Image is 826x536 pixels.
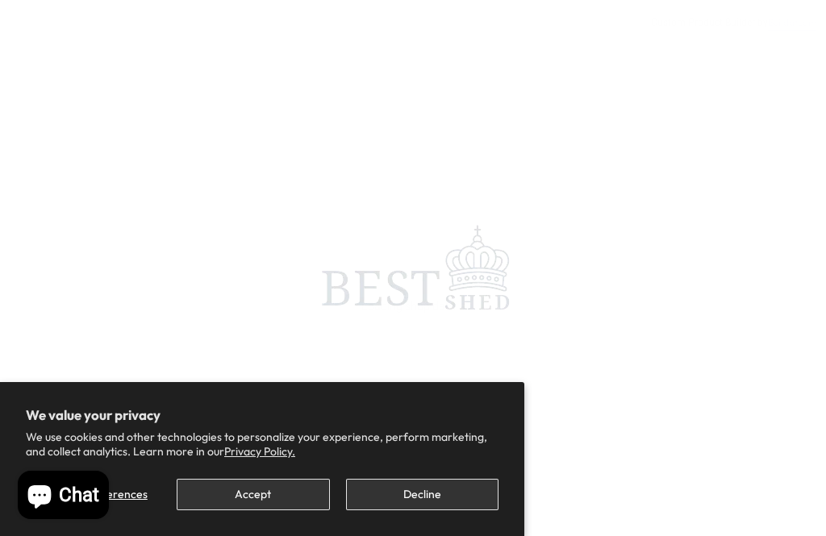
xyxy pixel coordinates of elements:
[177,479,329,510] button: Accept
[26,430,499,459] p: We use cookies and other technologies to personalize your experience, perform marketing, and coll...
[26,408,499,422] h2: We value your privacy
[13,471,114,523] inbox-online-store-chat: Shopify online store chat
[346,479,499,510] button: Decline
[224,444,295,459] a: Privacy Policy.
